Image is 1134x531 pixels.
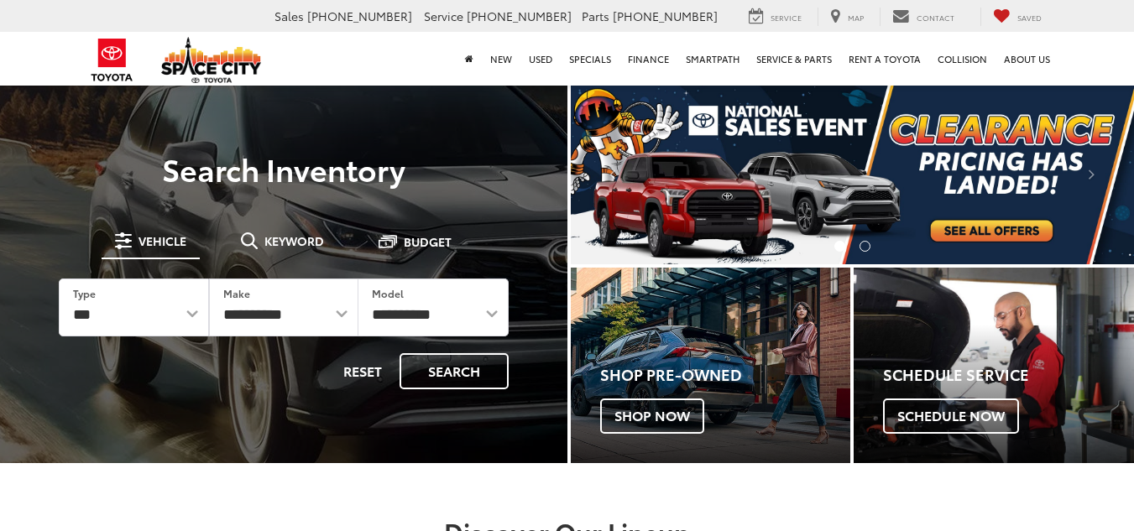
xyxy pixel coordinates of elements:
[264,235,324,247] span: Keyword
[771,12,802,23] span: Service
[613,8,718,24] span: [PHONE_NUMBER]
[1049,117,1134,231] button: Click to view next picture.
[372,286,404,300] label: Model
[329,353,396,389] button: Reset
[854,268,1134,464] div: Toyota
[883,398,1019,434] span: Schedule Now
[883,367,1134,383] h4: Schedule Service
[600,398,704,434] span: Shop Now
[424,8,463,24] span: Service
[929,32,996,86] a: Collision
[834,241,845,252] li: Go to slide number 1.
[840,32,929,86] a: Rent a Toyota
[138,235,186,247] span: Vehicle
[619,32,677,86] a: Finance
[860,241,870,252] li: Go to slide number 2.
[467,8,572,24] span: [PHONE_NUMBER]
[223,286,250,300] label: Make
[571,117,656,231] button: Click to view previous picture.
[520,32,561,86] a: Used
[81,33,144,87] img: Toyota
[854,268,1134,464] a: Schedule Service Schedule Now
[73,286,96,300] label: Type
[457,32,482,86] a: Home
[848,12,864,23] span: Map
[35,152,532,185] h3: Search Inventory
[561,32,619,86] a: Specials
[818,8,876,26] a: Map
[571,268,851,464] div: Toyota
[274,8,304,24] span: Sales
[880,8,967,26] a: Contact
[1017,12,1042,23] span: Saved
[571,268,851,464] a: Shop Pre-Owned Shop Now
[748,32,840,86] a: Service & Parts
[482,32,520,86] a: New
[980,8,1054,26] a: My Saved Vehicles
[161,37,262,83] img: Space City Toyota
[404,236,452,247] span: Budget
[582,8,609,24] span: Parts
[400,353,509,389] button: Search
[996,32,1058,86] a: About Us
[677,32,748,86] a: SmartPath
[600,367,851,383] h4: Shop Pre-Owned
[917,12,954,23] span: Contact
[736,8,814,26] a: Service
[307,8,412,24] span: [PHONE_NUMBER]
